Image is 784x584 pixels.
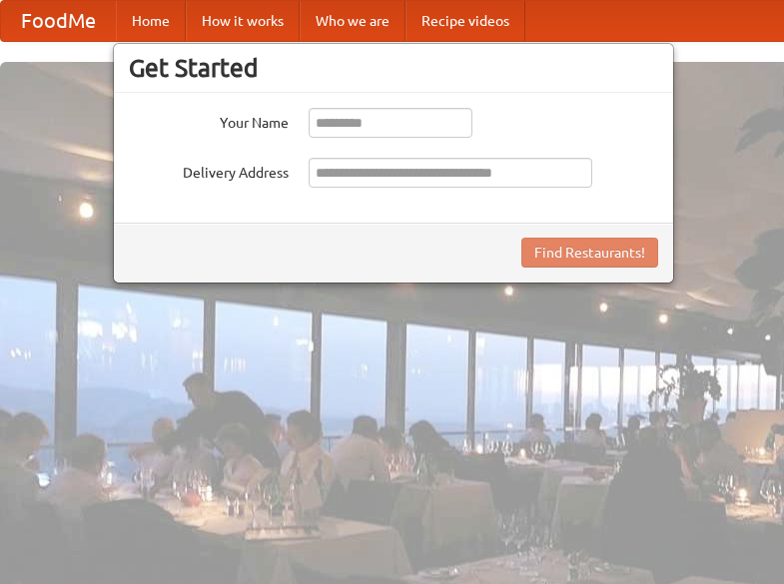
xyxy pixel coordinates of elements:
[300,1,405,41] a: Who we are
[405,1,525,41] a: Recipe videos
[186,1,300,41] a: How it works
[129,108,289,133] label: Your Name
[129,53,658,83] h3: Get Started
[1,1,116,41] a: FoodMe
[129,158,289,183] label: Delivery Address
[521,238,658,268] button: Find Restaurants!
[116,1,186,41] a: Home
